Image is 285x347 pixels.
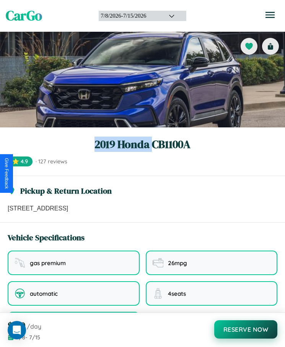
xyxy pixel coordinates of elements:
[168,290,186,297] span: 4 seats
[36,158,67,165] span: · 127 reviews
[6,7,42,25] span: CarGo
[8,137,277,152] h1: 2019 Honda CB1100A
[27,323,41,330] span: /day
[8,319,25,332] span: $ 120
[8,232,85,243] h3: Vehicle Specifications
[4,158,9,189] div: Give Feedback
[153,288,163,299] img: seating
[20,185,112,196] h3: Pickup & Return Location
[30,259,66,267] span: gas premium
[8,204,277,213] p: [STREET_ADDRESS]
[168,259,187,267] span: 26 mpg
[153,257,163,268] img: fuel efficiency
[8,156,33,166] span: ⭐ 4.9
[15,257,25,268] img: fuel type
[8,321,26,339] div: Open Intercom Messenger
[101,13,159,19] div: 7 / 8 / 2026 - 7 / 15 / 2026
[30,290,58,297] span: automatic
[214,320,278,339] button: Reserve Now
[16,334,40,341] span: 7 / 8 - 7 / 15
